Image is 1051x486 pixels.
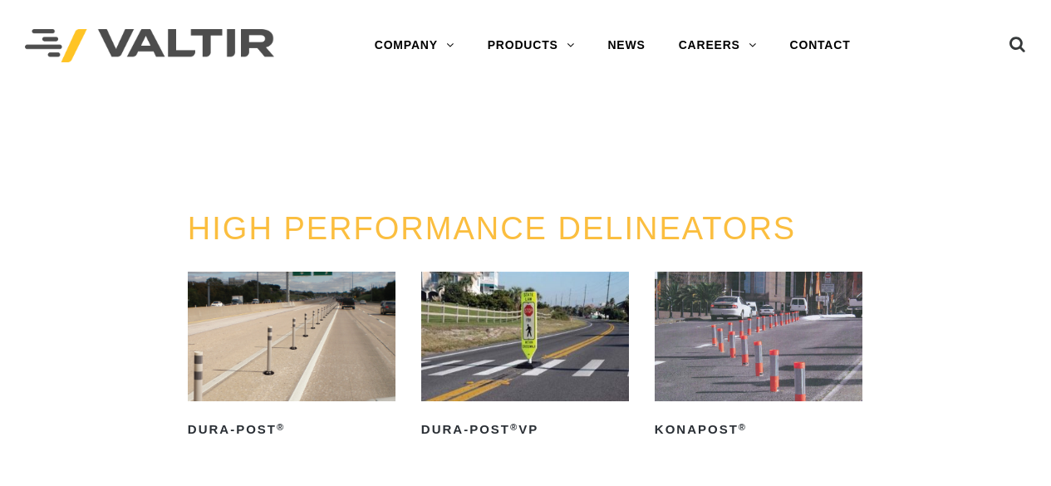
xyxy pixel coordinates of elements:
a: PRODUCTS [471,29,592,62]
sup: ® [277,422,285,432]
a: KonaPost® [655,272,862,443]
h2: KonaPost [655,416,862,443]
a: HIGH PERFORMANCE DELINEATORS [188,211,796,246]
sup: ® [739,422,747,432]
h2: Dura-Post [188,416,395,443]
a: NEWS [591,29,661,62]
a: CAREERS [662,29,774,62]
sup: ® [510,422,518,432]
img: Valtir [25,29,274,63]
a: Dura-Post® [188,272,395,443]
a: COMPANY [358,29,471,62]
h2: Dura-Post VP [421,416,629,443]
a: CONTACT [774,29,867,62]
a: Dura-Post®VP [421,272,629,443]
